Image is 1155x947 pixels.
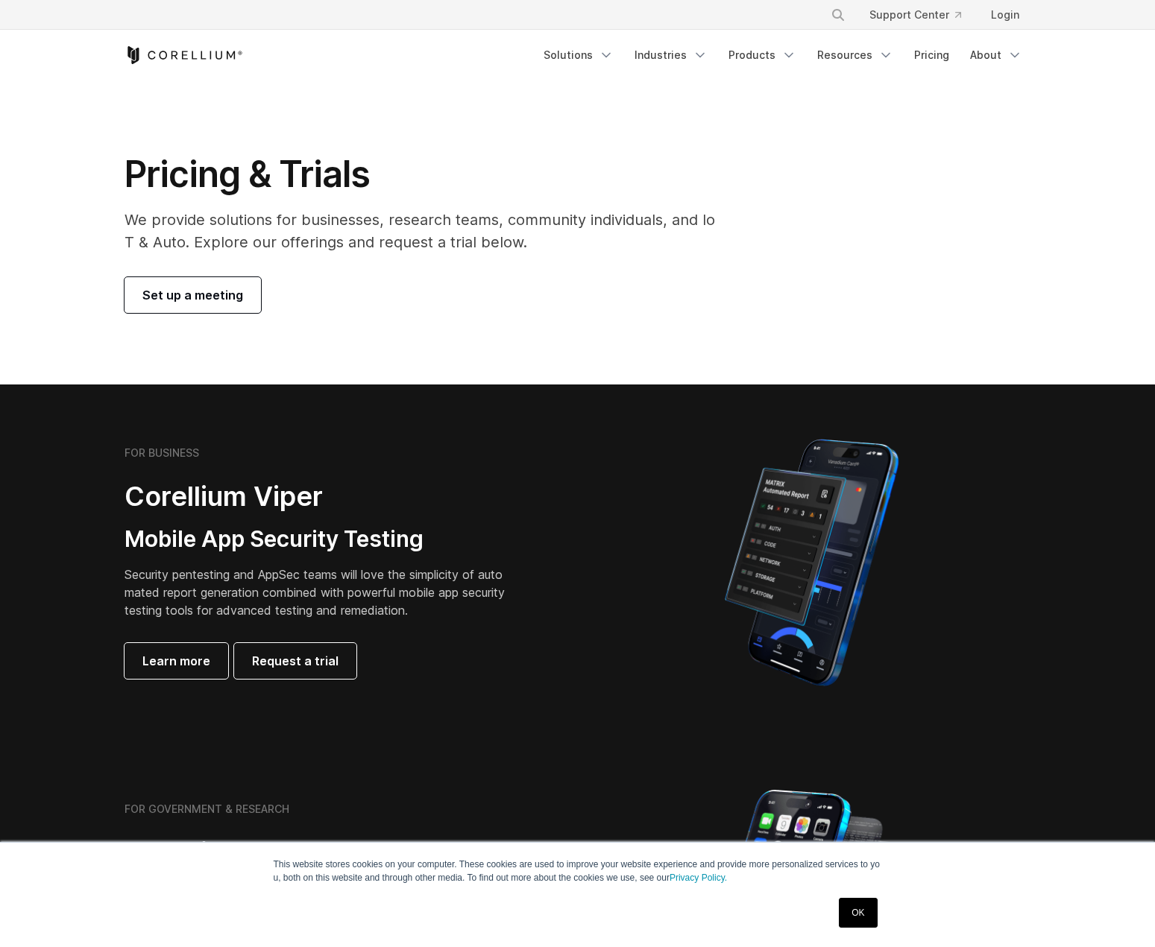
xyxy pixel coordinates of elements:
a: Industries [626,42,717,69]
a: Resources [808,42,902,69]
button: Search [825,1,852,28]
a: OK [839,898,877,928]
a: About [961,42,1031,69]
h6: FOR BUSINESS [125,446,199,460]
a: Products [720,42,805,69]
span: Request a trial [252,652,339,670]
div: Navigation Menu [813,1,1031,28]
p: We provide solutions for businesses, research teams, community individuals, and IoT & Auto. Explo... [125,209,719,253]
p: Security pentesting and AppSec teams will love the simplicity of automated report generation comb... [125,566,506,619]
h2: Corellium Falcon [125,836,542,870]
h2: Corellium Viper [125,480,506,513]
a: Set up a meeting [125,277,261,313]
a: Login [979,1,1031,28]
p: This website stores cookies on your computer. These cookies are used to improve your website expe... [274,858,882,884]
span: Set up a meeting [142,286,243,304]
h1: Pricing & Trials [125,152,719,197]
img: Corellium MATRIX automated report on iPhone showing app vulnerability test results across securit... [699,432,924,693]
a: Support Center [857,1,973,28]
span: Learn more [142,652,210,670]
a: Request a trial [234,643,356,679]
a: Privacy Policy. [670,872,727,883]
h3: Mobile App Security Testing [125,525,506,554]
a: Corellium Home [125,46,243,64]
a: Solutions [535,42,623,69]
a: Learn more [125,643,228,679]
div: Navigation Menu [535,42,1031,69]
h6: FOR GOVERNMENT & RESEARCH [125,802,289,816]
a: Pricing [905,42,958,69]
